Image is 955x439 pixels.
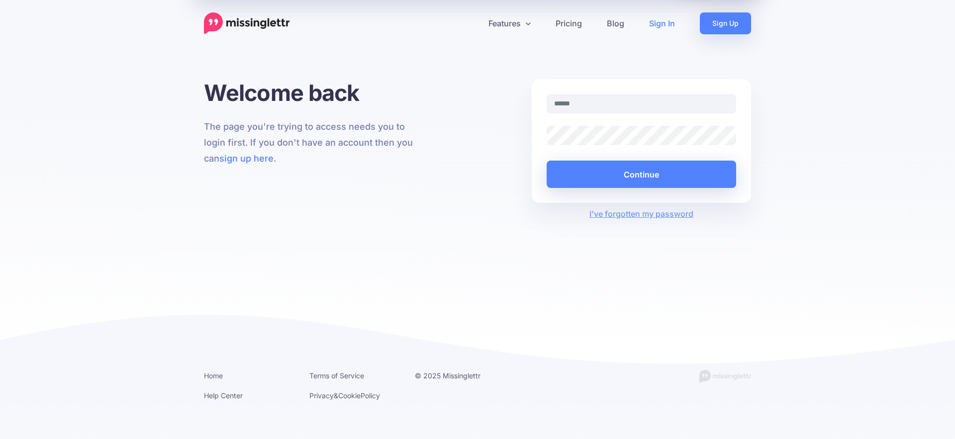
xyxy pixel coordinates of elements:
[204,119,423,167] p: The page you're trying to access needs you to login first. If you don't have an account then you ...
[637,12,687,34] a: Sign In
[415,369,505,382] li: © 2025 Missinglettr
[589,209,693,219] a: I've forgotten my password
[547,161,736,188] button: Continue
[309,371,364,380] a: Terms of Service
[338,391,361,400] a: Cookie
[204,79,423,106] h1: Welcome back
[700,12,751,34] a: Sign Up
[204,371,223,380] a: Home
[594,12,637,34] a: Blog
[309,389,400,402] li: & Policy
[204,391,243,400] a: Help Center
[543,12,594,34] a: Pricing
[476,12,543,34] a: Features
[309,391,334,400] a: Privacy
[219,153,274,164] a: sign up here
